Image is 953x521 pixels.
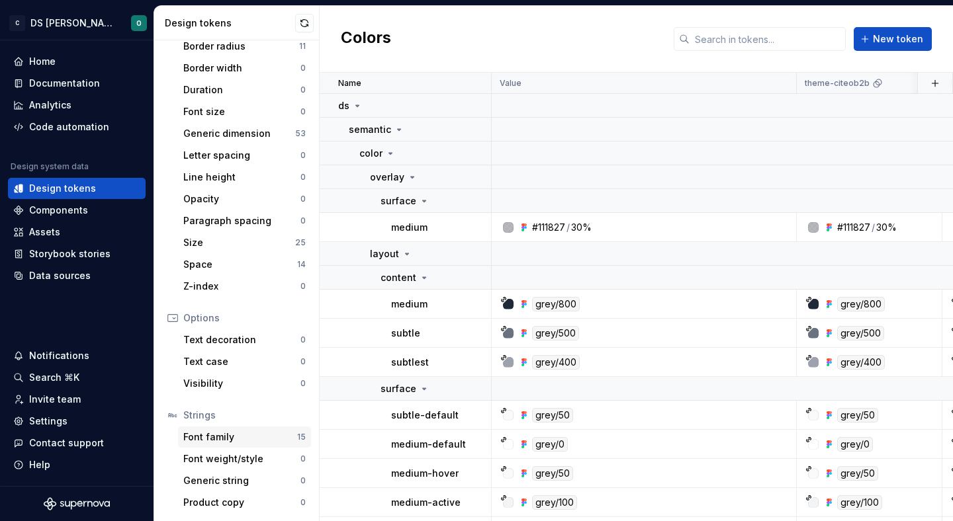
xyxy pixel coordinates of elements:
div: 0 [300,63,306,73]
div: Generic string [183,474,300,487]
a: Text case0 [178,351,311,372]
div: 30% [876,221,897,234]
div: 11 [299,41,306,52]
p: subtle-default [391,409,459,422]
p: subtle [391,327,420,340]
div: Contact support [29,436,104,450]
button: Notifications [8,345,146,366]
a: Settings [8,411,146,432]
div: Assets [29,225,60,239]
div: 0 [300,335,306,345]
div: 15 [297,432,306,442]
a: Invite team [8,389,146,410]
div: grey/500 [837,326,884,341]
div: Visibility [183,377,300,390]
div: Notifications [29,349,89,362]
a: Line height0 [178,167,311,188]
a: Visibility0 [178,373,311,394]
div: Border width [183,61,300,75]
a: Analytics [8,95,146,116]
div: Strings [183,409,306,422]
div: DS [PERSON_NAME] [30,17,115,30]
div: Font weight/style [183,452,300,465]
div: Text case [183,355,300,368]
a: Home [8,51,146,72]
div: Text decoration [183,333,300,346]
a: Space14 [178,254,311,275]
a: Paragraph spacing0 [178,210,311,231]
p: medium-default [391,438,466,451]
div: Paragraph spacing [183,214,300,227]
p: layout [370,247,399,260]
div: grey/0 [837,437,873,452]
div: Z-index [183,280,300,293]
div: Home [29,55,56,68]
div: Design tokens [165,17,295,30]
div: 0 [300,454,306,464]
div: grey/800 [532,297,580,311]
div: 0 [300,85,306,95]
div: 0 [300,216,306,226]
div: grey/400 [532,355,580,370]
p: medium [391,298,428,311]
div: 25 [295,237,306,248]
p: surface [381,194,416,208]
div: Options [183,311,306,325]
div: / [567,221,570,234]
a: Generic string0 [178,470,311,491]
span: New token [873,32,923,46]
div: / [872,221,875,234]
button: CDS [PERSON_NAME]O [3,9,151,37]
a: Code automation [8,116,146,138]
div: Generic dimension [183,127,295,140]
a: Font size0 [178,101,311,122]
div: 53 [295,128,306,139]
div: Opacity [183,192,300,206]
div: Invite team [29,393,81,406]
div: Font family [183,430,297,444]
svg: Supernova Logo [44,497,110,510]
div: Size [183,236,295,249]
a: Components [8,200,146,221]
div: 0 [300,356,306,367]
p: semantic [349,123,391,136]
a: Design tokens [8,178,146,199]
div: grey/50 [532,408,573,422]
p: surface [381,382,416,395]
div: grey/400 [837,355,885,370]
p: Value [500,78,522,89]
button: Help [8,454,146,475]
div: Space [183,258,297,271]
div: 30% [571,221,592,234]
div: Letter spacing [183,149,300,162]
p: overlay [370,171,404,184]
a: Border width0 [178,58,311,79]
a: Font weight/style0 [178,448,311,469]
div: Design tokens [29,182,96,195]
div: 14 [297,259,306,270]
a: Storybook stories [8,243,146,264]
a: Generic dimension53 [178,123,311,144]
div: Line height [183,171,300,184]
div: Product copy [183,496,300,509]
div: grey/50 [837,408,878,422]
div: Analytics [29,99,71,112]
div: 0 [300,378,306,389]
div: grey/800 [837,297,885,311]
div: Data sources [29,269,91,282]
div: #111827 [532,221,565,234]
a: Letter spacing0 [178,145,311,166]
div: 0 [300,497,306,508]
a: Size25 [178,232,311,253]
a: Data sources [8,265,146,286]
div: grey/50 [837,466,878,481]
div: Search ⌘K [29,371,79,384]
a: Opacity0 [178,188,311,210]
p: medium-hover [391,467,459,480]
div: Code automation [29,120,109,134]
div: 0 [300,194,306,204]
div: 0 [300,281,306,292]
div: Documentation [29,77,100,90]
div: 0 [300,150,306,161]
